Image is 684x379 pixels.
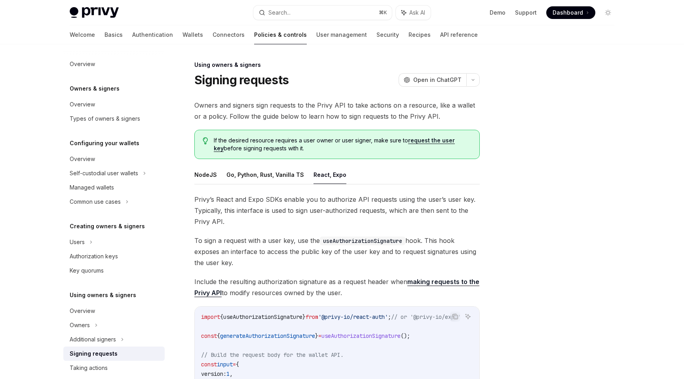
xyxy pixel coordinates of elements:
[253,6,392,20] button: Search...⌘K
[463,311,473,322] button: Ask AI
[70,84,120,93] h5: Owners & signers
[70,222,145,231] h5: Creating owners & signers
[388,313,391,320] span: ;
[399,73,466,87] button: Open in ChatGPT
[63,249,165,263] a: Authorization keys
[401,332,410,339] span: ();
[70,349,118,358] div: Signing requests
[376,25,399,44] a: Security
[440,25,478,44] a: API reference
[104,25,123,44] a: Basics
[70,114,140,123] div: Types of owners & signers
[318,332,321,339] span: =
[203,137,208,144] svg: Tip
[63,304,165,318] a: Overview
[70,306,95,316] div: Overview
[70,59,95,69] div: Overview
[70,7,119,18] img: light logo
[132,25,173,44] a: Authentication
[70,138,139,148] h5: Configuring your wallets
[63,112,165,126] a: Types of owners & signers
[409,9,425,17] span: Ask AI
[320,237,405,245] code: useAuthorizationSignature
[306,313,318,320] span: from
[302,313,306,320] span: }
[201,313,220,320] span: import
[63,361,165,375] a: Taking actions
[220,332,315,339] span: generateAuthorizationSignature
[70,100,95,109] div: Overview
[70,252,118,261] div: Authorization keys
[70,25,95,44] a: Welcome
[194,235,480,268] span: To sign a request with a user key, use the hook. This hook exposes an interface to access the pub...
[254,25,307,44] a: Policies & controls
[214,136,471,152] span: If the desired resource requires a user owner or user signer, make sure to before signing request...
[220,313,223,320] span: {
[546,6,595,19] a: Dashboard
[201,361,217,368] span: const
[63,263,165,278] a: Key quorums
[70,266,104,275] div: Key quorums
[223,313,302,320] span: useAuthorizationSignature
[315,332,318,339] span: }
[602,6,614,19] button: Toggle dark mode
[194,73,289,87] h1: Signing requests
[70,335,116,344] div: Additional signers
[396,6,431,20] button: Ask AI
[233,361,236,368] span: =
[391,313,461,320] span: // or '@privy-io/expo'
[70,183,114,192] div: Managed wallets
[201,351,344,358] span: // Build the request body for the wallet API.
[182,25,203,44] a: Wallets
[70,197,121,207] div: Common use cases
[226,165,304,184] button: Go, Python, Rust, Vanilla TS
[413,76,462,84] span: Open in ChatGPT
[194,100,480,122] span: Owners and signers sign requests to the Privy API to take actions on a resource, like a wallet or...
[70,154,95,164] div: Overview
[553,9,583,17] span: Dashboard
[236,361,239,368] span: {
[226,370,230,377] span: 1
[194,276,480,298] span: Include the resulting authorization signature as a request header when to modify resources owned ...
[450,311,460,322] button: Copy the contents from the code block
[63,347,165,361] a: Signing requests
[217,361,233,368] span: input
[316,25,367,44] a: User management
[70,290,136,300] h5: Using owners & signers
[63,152,165,166] a: Overview
[63,180,165,195] a: Managed wallets
[515,9,537,17] a: Support
[490,9,505,17] a: Demo
[194,61,480,69] div: Using owners & signers
[70,363,108,373] div: Taking actions
[313,165,346,184] button: React, Expo
[213,25,245,44] a: Connectors
[63,57,165,71] a: Overview
[201,332,217,339] span: const
[217,332,220,339] span: {
[230,370,233,377] span: ,
[268,8,291,17] div: Search...
[63,97,165,112] a: Overview
[379,9,387,16] span: ⌘ K
[70,320,90,330] div: Owners
[201,370,226,377] span: version:
[70,169,138,178] div: Self-custodial user wallets
[408,25,431,44] a: Recipes
[318,313,388,320] span: '@privy-io/react-auth'
[194,165,217,184] button: NodeJS
[70,237,85,247] div: Users
[194,194,480,227] span: Privy’s React and Expo SDKs enable you to authorize API requests using the user’s user key. Typic...
[321,332,401,339] span: useAuthorizationSignature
